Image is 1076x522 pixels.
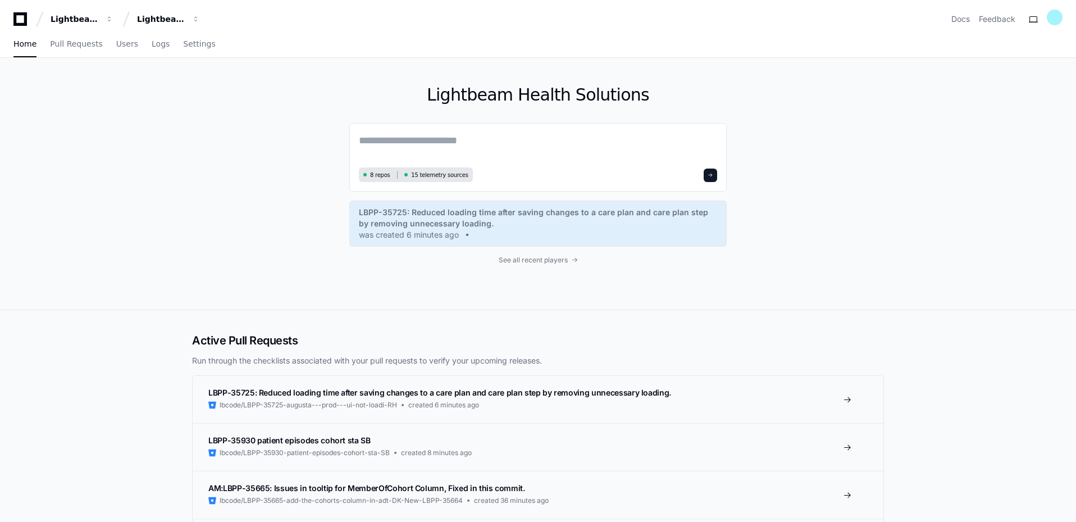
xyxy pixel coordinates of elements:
a: Settings [183,31,215,57]
span: created 8 minutes ago [401,448,472,457]
span: Logs [152,40,170,47]
span: created 36 minutes ago [474,496,549,505]
span: 8 repos [370,171,390,179]
a: LBPP-35930 patient episodes cohort sta SBlbcode/LBPP-35930-patient-episodes-cohort-sta-SBcreated ... [193,423,883,471]
a: Pull Requests [50,31,102,57]
span: Pull Requests [50,40,102,47]
button: Lightbeam Health [46,9,118,29]
button: Feedback [979,13,1015,25]
a: LBPP-35725: Reduced loading time after saving changes to a care plan and care plan step by removi... [193,376,883,423]
span: Settings [183,40,215,47]
span: Users [116,40,138,47]
a: See all recent players [349,256,727,265]
a: Home [13,31,37,57]
span: lbcode/LBPP-35665-add-the-cohorts-column-in-adt-DK-New-LBPP-35664 [220,496,463,505]
a: LBPP-35725: Reduced loading time after saving changes to a care plan and care plan step by removi... [359,207,717,240]
span: See all recent players [499,256,568,265]
div: Lightbeam Health Solutions [137,13,185,25]
a: AM:LBPP-35665: Issues in tooltip for MemberOfCohort Column, Fixed in this commit.lbcode/LBPP-3566... [193,471,883,519]
a: Users [116,31,138,57]
p: Run through the checklists associated with your pull requests to verify your upcoming releases. [192,355,884,366]
h2: Active Pull Requests [192,333,884,348]
span: lbcode/LBPP-35725-augusta---prod---ui-not-loadi-RH [220,401,397,410]
span: was created 6 minutes ago [359,229,459,240]
span: LBPP-35725: Reduced loading time after saving changes to a care plan and care plan step by removi... [359,207,717,229]
span: LBPP-35725: Reduced loading time after saving changes to a care plan and care plan step by removi... [208,388,671,397]
span: lbcode/LBPP-35930-patient-episodes-cohort-sta-SB [220,448,390,457]
h1: Lightbeam Health Solutions [349,85,727,105]
span: AM:LBPP-35665: Issues in tooltip for MemberOfCohort Column, Fixed in this commit. [208,483,525,493]
a: Docs [951,13,970,25]
div: Lightbeam Health [51,13,99,25]
span: 15 telemetry sources [411,171,468,179]
span: LBPP-35930 patient episodes cohort sta SB [208,435,371,445]
button: Lightbeam Health Solutions [133,9,204,29]
span: created 6 minutes ago [408,401,479,410]
a: Logs [152,31,170,57]
span: Home [13,40,37,47]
